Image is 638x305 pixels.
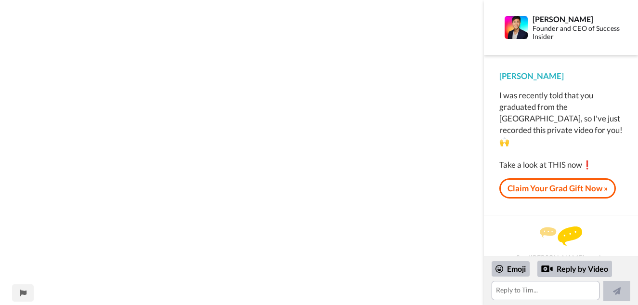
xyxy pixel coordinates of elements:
[537,261,612,277] div: Reply by Video
[541,263,553,275] div: Reply by Video
[533,14,622,24] div: [PERSON_NAME]
[499,178,616,199] a: Claim Your Grad Gift Now »
[505,16,528,39] img: Profile Image
[497,232,625,255] div: Send [PERSON_NAME] a reply.
[499,90,623,171] div: I was recently told that you graduated from the [GEOGRAPHIC_DATA], so I've just recorded this pri...
[499,70,623,82] div: [PERSON_NAME]
[492,261,530,277] div: Emoji
[540,226,582,246] img: message.svg
[533,25,622,41] div: Founder and CEO of Success Insider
